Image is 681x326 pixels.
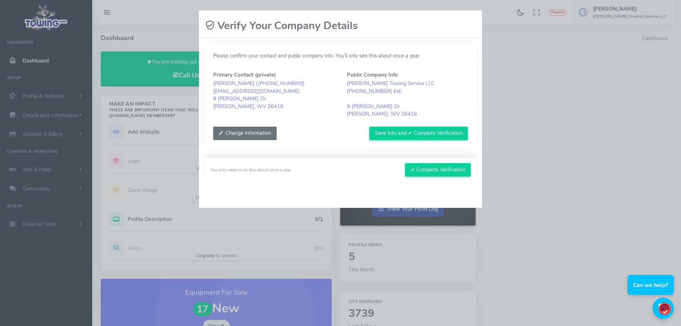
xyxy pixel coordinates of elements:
[623,255,681,326] iframe: Conversations
[213,127,277,140] button: Change Information
[213,72,334,78] h5: Primary Contact (private)
[347,72,468,78] h5: Public Company Info
[405,163,471,177] button: ✔ Complete Verification
[258,80,303,87] em: [PHONE_NUMBER]
[659,302,671,315] img: o1IwAAAABJRU5ErkJggg==
[369,127,468,140] button: Save Info and ✔ Complete Verification
[213,80,334,110] blockquote: [PERSON_NAME] ( ) [EMAIL_ADDRESS][DOMAIN_NAME] 9 [PERSON_NAME] Dr [PERSON_NAME], WV 26416
[210,167,292,173] div: You only need to do this about once a year.
[347,80,468,118] blockquote: [PERSON_NAME] Towing Service LLC [PHONE_NUMBER] Ext: 9 [PERSON_NAME] Dr [PERSON_NAME], WV 26416
[213,52,468,60] p: Please confirm your contact and public company info. You’ll only see this about once a year.
[205,20,358,32] h2: Verify Your Company Details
